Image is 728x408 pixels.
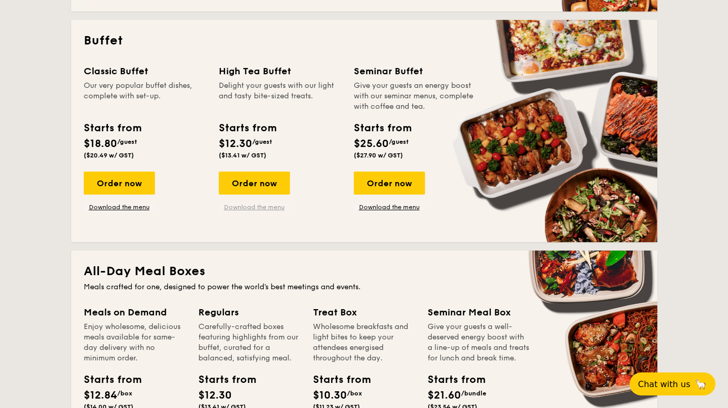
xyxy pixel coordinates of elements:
[84,152,134,159] span: ($20.49 w/ GST)
[428,372,475,388] div: Starts from
[695,378,707,390] span: 🦙
[117,138,137,145] span: /guest
[638,379,690,389] span: Chat with us
[84,322,186,364] div: Enjoy wholesome, delicious meals available for same-day delivery with no minimum order.
[84,389,117,402] span: $12.84
[84,263,645,280] h2: All-Day Meal Boxes
[219,138,252,150] span: $12.30
[354,203,425,211] a: Download the menu
[313,372,360,388] div: Starts from
[428,389,461,402] span: $21.60
[428,322,530,364] div: Give your guests a well-deserved energy boost with a line-up of meals and treats for lunch and br...
[252,138,272,145] span: /guest
[630,372,715,395] button: Chat with us🦙
[84,138,117,150] span: $18.80
[313,389,347,402] span: $10.30
[389,138,409,145] span: /guest
[313,305,415,320] div: Treat Box
[313,322,415,364] div: Wholesome breakfasts and light bites to keep your attendees energised throughout the day.
[219,172,290,195] div: Order now
[428,305,530,320] div: Seminar Meal Box
[219,152,266,159] span: ($13.41 w/ GST)
[84,305,186,320] div: Meals on Demand
[219,64,341,78] div: High Tea Buffet
[84,120,141,136] div: Starts from
[84,282,645,292] div: Meals crafted for one, designed to power the world's best meetings and events.
[198,322,300,364] div: Carefully-crafted boxes featuring highlights from our buffet, curated for a balanced, satisfying ...
[354,81,476,112] div: Give your guests an energy boost with our seminar menus, complete with coffee and tea.
[354,138,389,150] span: $25.60
[84,203,155,211] a: Download the menu
[198,389,232,402] span: $12.30
[347,390,362,397] span: /box
[84,172,155,195] div: Order now
[354,172,425,195] div: Order now
[117,390,132,397] span: /box
[84,372,131,388] div: Starts from
[84,64,206,78] div: Classic Buffet
[219,120,276,136] div: Starts from
[219,81,341,112] div: Delight your guests with our light and tasty bite-sized treats.
[198,305,300,320] div: Regulars
[198,372,245,388] div: Starts from
[461,390,486,397] span: /bundle
[219,203,290,211] a: Download the menu
[354,152,403,159] span: ($27.90 w/ GST)
[84,81,206,112] div: Our very popular buffet dishes, complete with set-up.
[354,120,411,136] div: Starts from
[354,64,476,78] div: Seminar Buffet
[84,32,645,49] h2: Buffet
